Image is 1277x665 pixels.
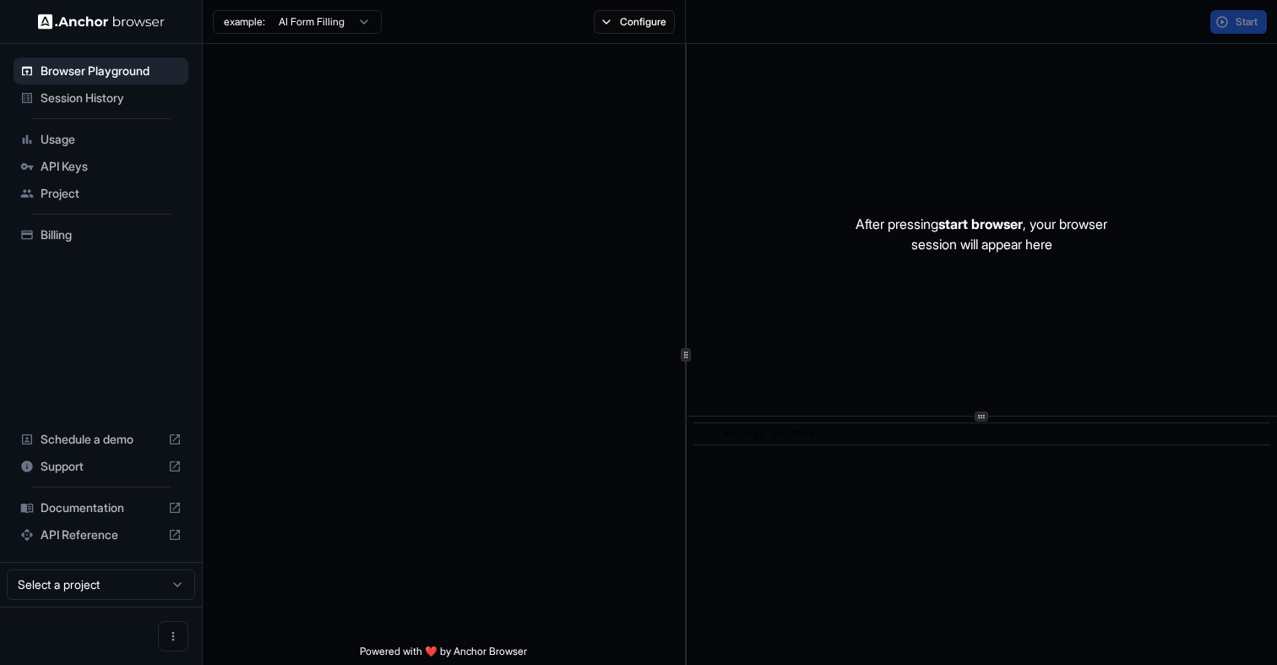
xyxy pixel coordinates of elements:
span: Browser Playground [41,63,182,79]
span: Documentation [41,499,161,516]
span: Powered with ❤️ by Anchor Browser [360,645,527,665]
button: Open menu [158,621,188,651]
div: Documentation [14,494,188,521]
div: Support [14,453,188,480]
div: Project [14,180,188,207]
button: Configure [594,10,676,34]
div: Schedule a demo [14,426,188,453]
span: start browser [938,215,1023,232]
span: Usage [41,131,182,148]
span: Project [41,185,182,202]
span: ​ [702,426,710,443]
span: Billing [41,226,182,243]
div: API Keys [14,153,188,180]
div: Usage [14,126,188,153]
span: No logs to show [723,428,814,440]
div: Session History [14,84,188,112]
span: Session History [41,90,182,106]
p: After pressing , your browser session will appear here [856,214,1107,254]
span: API Reference [41,526,161,543]
span: Schedule a demo [41,431,161,448]
div: API Reference [14,521,188,548]
div: Billing [14,221,188,248]
span: example: [224,15,265,29]
span: Support [41,458,161,475]
span: API Keys [41,158,182,175]
img: Anchor Logo [38,14,165,30]
div: Browser Playground [14,57,188,84]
